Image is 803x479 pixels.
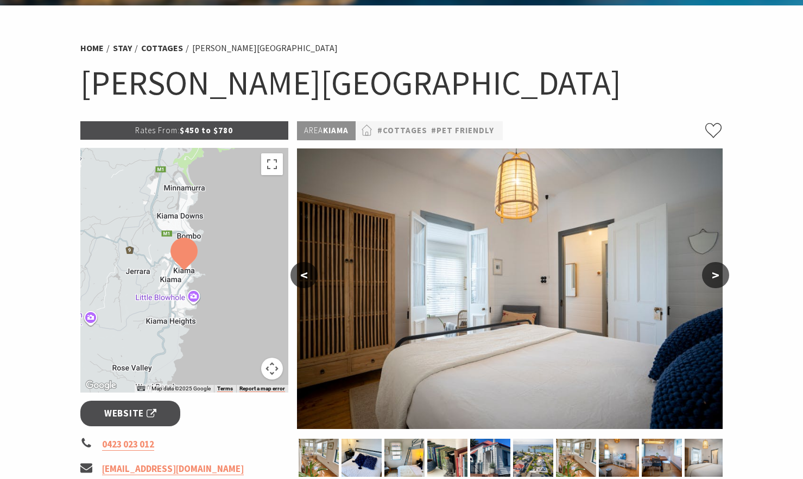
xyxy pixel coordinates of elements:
[217,385,233,392] a: Terms (opens in new tab)
[141,42,183,54] a: Cottages
[102,438,154,451] a: 0423 023 012
[304,125,323,135] span: Area
[151,385,211,391] span: Map data ©2025 Google
[556,439,596,477] img: Sun-room with views of Black Beach and the light house
[642,439,682,477] img: Enjoy eating in
[192,41,338,55] li: [PERSON_NAME][GEOGRAPHIC_DATA]
[137,385,145,393] button: Keyboard shortcuts
[261,153,283,175] button: Toggle fullscreen view
[261,358,283,380] button: Map camera controls
[384,439,425,477] img: Bedroom 2 - double bed and 2 bunk beds
[104,406,156,421] span: Website
[513,439,553,477] img: Walk to the lighthouse, blowhole, Black Beach and swimming rock pool
[377,124,427,138] a: #Cottages
[80,61,723,105] h1: [PERSON_NAME][GEOGRAPHIC_DATA]
[431,124,494,138] a: #Pet Friendly
[427,439,467,477] img: books with a cup of tea - perfect for a rainy day
[83,378,119,393] img: Google
[470,439,510,477] img: Property facade
[297,148,723,429] img: Antique style queen bed, dressed in luxury linen
[83,378,119,393] a: Open this area in Google Maps (opens a new window)
[297,121,356,140] p: Kiama
[685,439,725,477] img: Antique style queen bed, dressed in luxury linen
[702,262,729,288] button: >
[299,439,339,477] img: Sun-room with views of Black Beach and the light house
[599,439,639,477] img: Cozy up on the generous sofa and watch your favourite show
[290,262,318,288] button: <
[80,42,104,54] a: Home
[135,125,180,135] span: Rates From:
[239,385,285,392] a: Report a map error
[342,439,382,477] img: Double bed
[113,42,132,54] a: Stay
[80,401,181,426] a: Website
[102,463,244,475] a: [EMAIL_ADDRESS][DOMAIN_NAME]
[80,121,289,140] p: $450 to $780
